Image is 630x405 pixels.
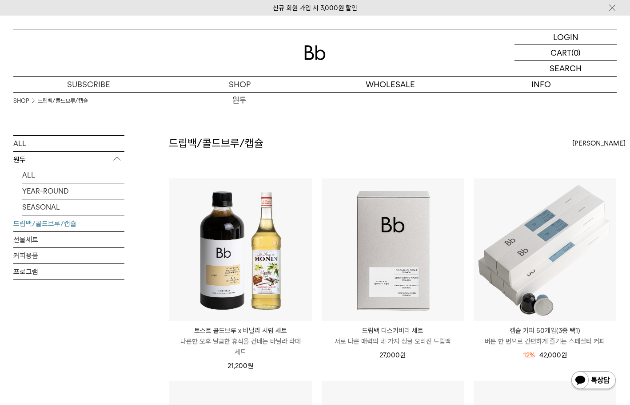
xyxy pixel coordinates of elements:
[304,45,326,60] img: 로고
[13,77,164,92] a: SUBSCRIBE
[22,167,124,183] a: ALL
[474,325,616,347] a: 캡슐 커피 50개입(3종 택1) 버튼 한 번으로 간편하게 즐기는 스페셜티 커피
[227,362,253,370] span: 21,200
[315,77,466,92] p: WHOLESALE
[553,29,578,45] p: LOGIN
[514,45,617,61] a: CART (0)
[474,325,616,336] p: 캡슐 커피 50개입(3종 택1)
[322,178,464,321] img: 드립백 디스커버리 세트
[169,136,263,151] h2: 드립백/콜드브루/캡슐
[474,336,616,347] p: 버튼 한 번으로 간편하게 즐기는 스페셜티 커피
[523,350,535,360] div: 12%
[273,4,357,12] a: 신규 회원 가입 시 3,000원 할인
[13,136,124,151] a: ALL
[38,97,88,105] a: 드립백/콜드브루/캡슐
[571,45,581,60] p: (0)
[550,45,571,60] p: CART
[169,178,312,321] img: 토스트 콜드브루 x 바닐라 시럽 세트
[539,351,567,359] span: 42,000
[514,29,617,45] a: LOGIN
[561,351,567,359] span: 원
[247,362,253,370] span: 원
[379,351,406,359] span: 27,000
[169,325,312,336] p: 토스트 콜드브루 x 바닐라 시럽 세트
[322,336,464,347] p: 서로 다른 매력의 네 가지 싱글 오리진 드립백
[169,336,312,357] p: 나른한 오후 달콤한 휴식을 건네는 바닐라 라떼 세트
[164,93,315,108] a: 원두
[400,351,406,359] span: 원
[22,199,124,215] a: SEASONAL
[322,325,464,347] a: 드립백 디스커버리 세트 서로 다른 매력의 네 가지 싱글 오리진 드립백
[22,183,124,199] a: YEAR-ROUND
[13,216,124,231] a: 드립백/콜드브루/캡슐
[466,77,617,92] p: INFO
[13,264,124,279] a: 프로그램
[570,370,617,392] img: 카카오톡 채널 1:1 채팅 버튼
[550,61,582,76] p: SEARCH
[13,232,124,247] a: 선물세트
[13,97,29,105] a: SHOP
[13,152,124,168] p: 원두
[322,325,464,336] p: 드립백 디스커버리 세트
[169,325,312,357] a: 토스트 콜드브루 x 바닐라 시럽 세트 나른한 오후 달콤한 휴식을 건네는 바닐라 라떼 세트
[474,178,616,321] img: 캡슐 커피 50개입(3종 택1)
[164,77,315,92] a: SHOP
[13,248,124,263] a: 커피용품
[572,138,626,149] span: [PERSON_NAME]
